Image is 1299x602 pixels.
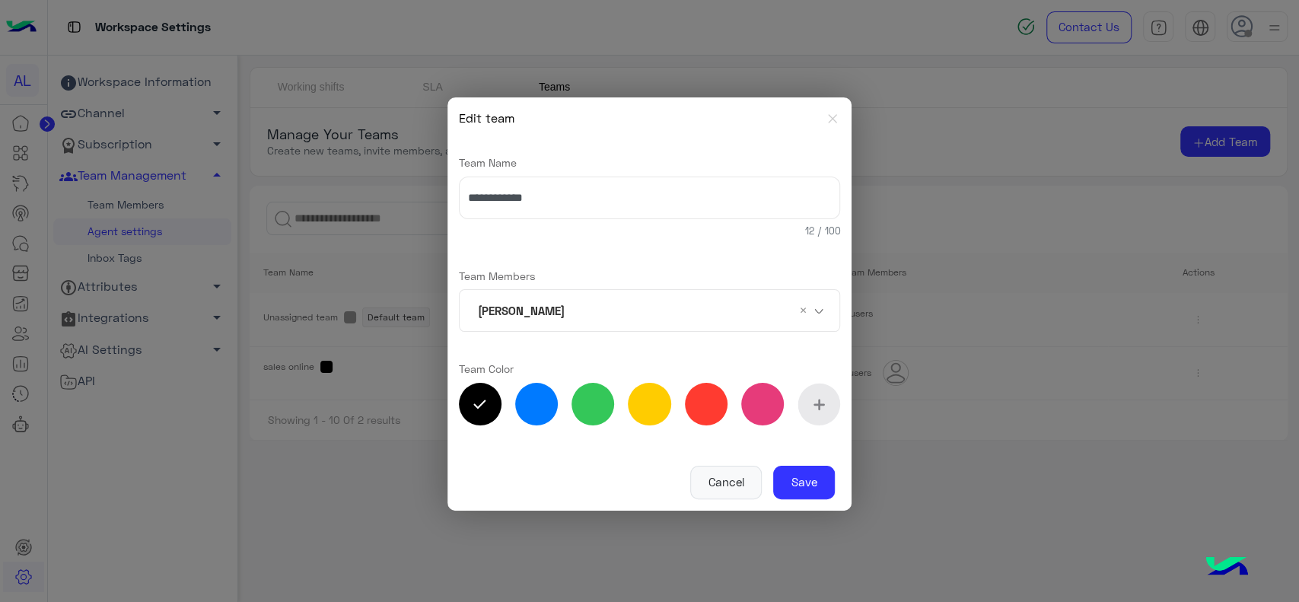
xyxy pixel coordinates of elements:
span: [PERSON_NAME] [474,301,568,320]
button: Save [773,466,835,499]
label: Team Members [459,269,841,284]
img: hulul-logo.png [1200,541,1253,594]
h5: Edit team [459,109,514,127]
span: Clear all [798,303,811,319]
label: Team Color [459,362,841,377]
label: Team Name [459,155,841,170]
small: 12 / 100 [804,225,840,239]
button: Cancel [690,466,762,499]
button: Close [825,109,840,127]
